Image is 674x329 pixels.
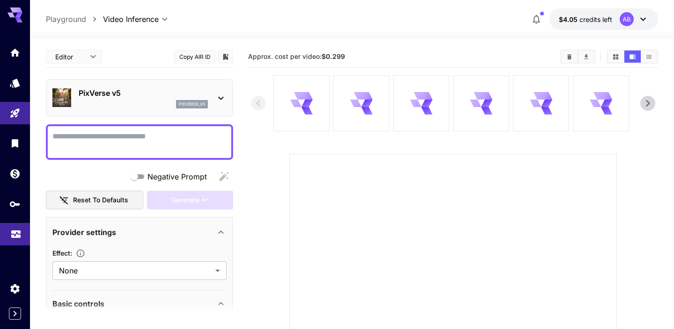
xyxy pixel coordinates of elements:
[55,52,84,62] span: Editor
[103,14,159,25] span: Video Inference
[560,50,595,64] div: Clear videosDownload All
[561,50,578,63] button: Clear videos
[624,50,641,63] button: Show videos in video view
[52,298,104,309] p: Basic controls
[620,12,634,26] div: AB
[608,50,624,63] button: Show videos in grid view
[9,308,21,320] button: Expand sidebar
[52,84,227,112] div: PixVerse v5pixverse_v5
[52,293,227,315] div: Basic controls
[9,168,21,179] div: Wallet
[607,50,658,64] div: Show videos in grid viewShow videos in video viewShow videos in list view
[579,15,612,23] span: credits left
[221,51,230,62] button: Add to library
[179,101,205,107] p: pixverse_v5
[559,14,612,24] div: $4.04595
[79,87,208,99] p: PixVerse v5
[46,14,103,25] nav: breadcrumb
[10,226,22,237] div: Usage
[549,8,658,30] button: $4.04595AB
[52,249,72,257] span: Effect :
[9,47,21,58] div: Home
[578,50,594,63] button: Download All
[59,265,212,276] span: None
[9,198,21,210] div: API Keys
[52,221,227,243] div: Provider settings
[9,107,21,119] div: Playground
[46,14,86,25] a: Playground
[248,52,345,60] span: Approx. cost per video:
[641,50,657,63] button: Show videos in list view
[322,52,345,60] b: $0.299
[559,15,579,23] span: $4.05
[9,137,21,149] div: Library
[52,227,116,238] p: Provider settings
[147,171,207,182] span: Negative Prompt
[9,77,21,89] div: Models
[9,283,21,294] div: Settings
[174,50,216,64] button: Copy AIR ID
[46,191,143,210] button: Reset to defaults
